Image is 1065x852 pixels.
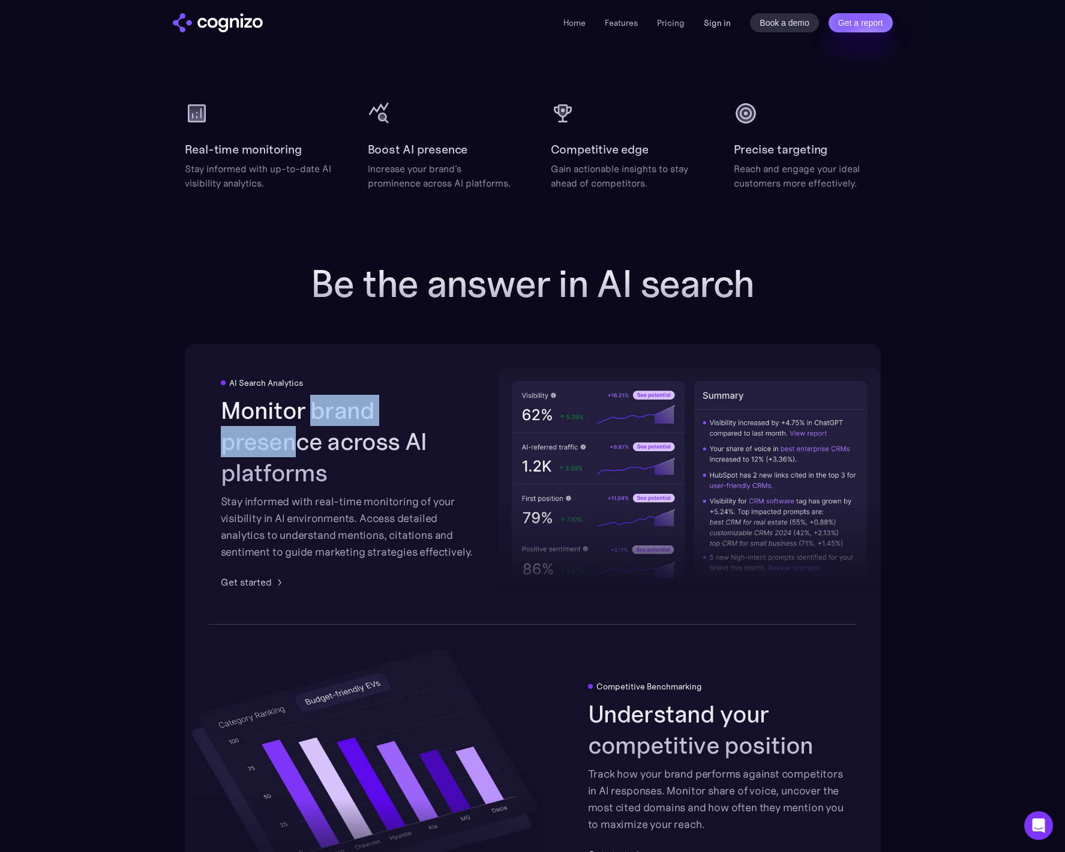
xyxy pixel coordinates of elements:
[221,575,286,589] a: Get started
[829,13,893,32] a: Get a report
[657,17,685,28] a: Pricing
[368,140,468,159] h2: Boost AI presence
[368,161,515,190] div: Increase your brand's prominence across AI platforms.
[221,575,272,589] div: Get started
[734,140,828,159] h2: Precise targeting
[185,161,332,190] div: Stay informed with up-to-date AI visibility analytics.
[605,17,638,28] a: Features
[173,13,263,32] a: home
[551,101,575,125] img: cup icon
[596,682,702,691] div: Competitive Benchmarking
[1024,811,1053,840] div: Open Intercom Messenger
[734,161,881,190] div: Reach and engage your ideal customers more effectively.
[704,16,731,30] a: Sign in
[551,161,698,190] div: Gain actionable insights to stay ahead of competitors.
[293,262,773,305] h2: Be the answer in AI search
[734,101,758,125] img: target icon
[750,13,819,32] a: Book a demo
[368,101,392,125] img: query stats icon
[588,766,845,833] div: Track how your brand performs against competitors in AI responses. Monitor share of voice, uncove...
[498,368,881,600] img: AI visibility metrics performance insights
[551,140,649,159] h2: Competitive edge
[563,17,586,28] a: Home
[229,378,303,388] div: AI Search Analytics
[221,395,478,488] h2: Monitor brand presence across AI platforms
[185,101,209,125] img: analytics icon
[185,140,302,159] h2: Real-time monitoring
[588,698,845,761] h2: Understand your competitive position
[221,493,478,560] div: Stay informed with real-time monitoring of your visibility in AI environments. Access detailed an...
[173,13,263,32] img: cognizo logo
